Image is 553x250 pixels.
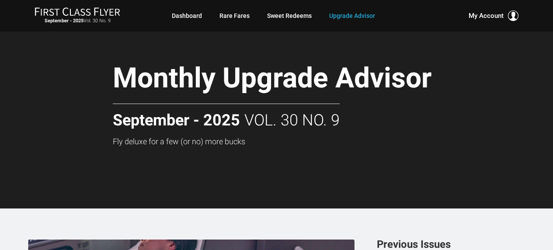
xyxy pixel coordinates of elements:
[469,10,518,21] button: My Account
[113,112,240,129] strong: September - 2025
[35,7,120,24] a: First Class FlyerSeptember - 2025Vol. 30 No. 9
[172,8,202,24] a: Dashboard
[329,8,375,24] a: Upgrade Advisor
[113,137,483,146] h3: Fly deluxe for a few (or no) more bucks
[267,8,312,24] a: Sweet Redeems
[45,18,83,24] strong: September - 2025
[35,7,120,16] img: First Class Flyer
[377,239,525,250] h3: Previous Issues
[35,18,120,24] small: Vol. 30 No. 9
[219,8,250,24] a: Rare Fares
[113,104,340,129] h2: Vol. 30 No. 9
[113,63,483,97] h1: Monthly Upgrade Advisor
[469,10,504,21] span: My Account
